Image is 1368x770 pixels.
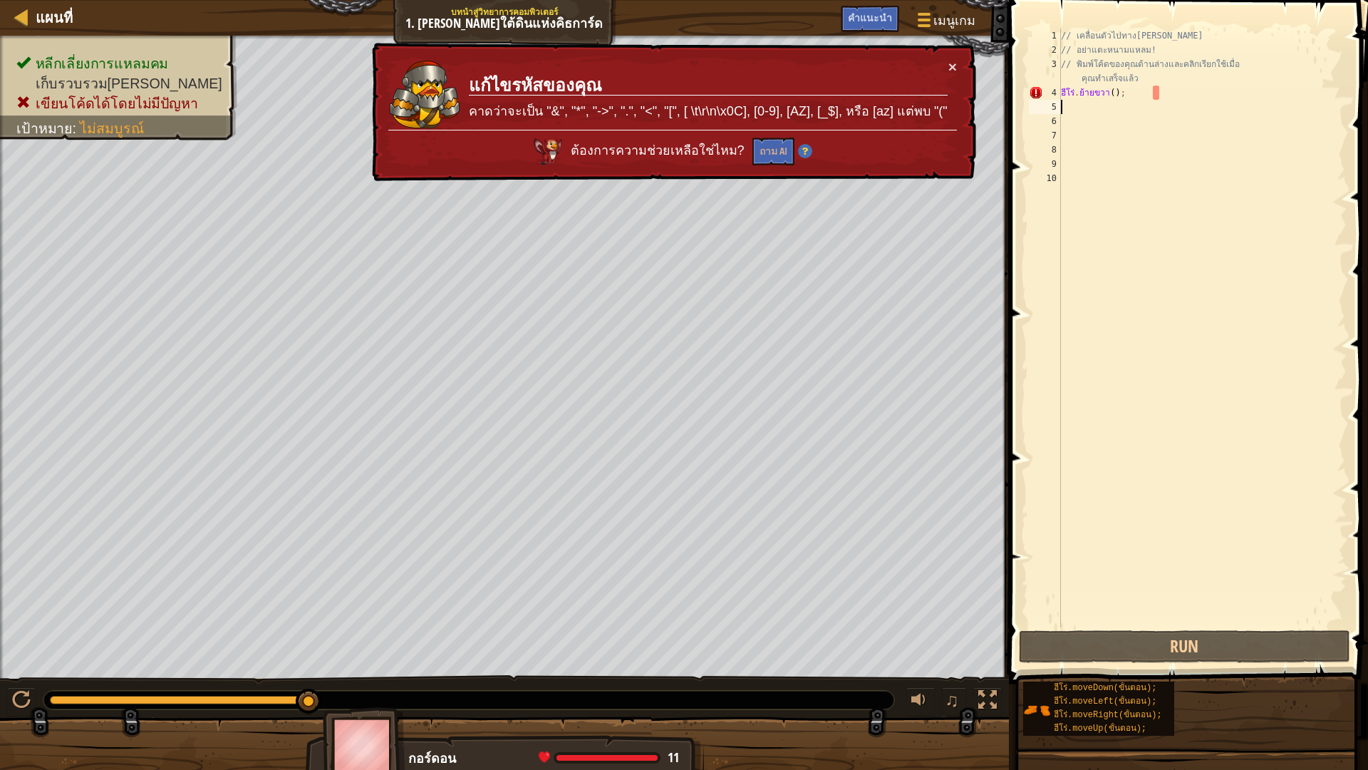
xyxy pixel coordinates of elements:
button: Ctrl + P: Play [7,687,36,717]
li: เก็บรวบรวมอัญมณี [16,73,222,93]
button: เมนูเกม [906,6,984,39]
font: คาดว่าจะเป็น "&", "*", "->", ".", "<", "[", [ \t\r\n\x0C], [0-9], [AZ], [_$], หรือ [az] แต่พบ "(" [469,103,948,118]
font: 8 [1052,145,1057,155]
font: หลีกเลี่ยงการแหลมคม [36,56,168,71]
a: แผนที่ [28,8,73,27]
button: × [948,59,957,74]
font: 9 [1052,159,1057,169]
font: ถาม AI [760,144,787,158]
button: ♫ [942,687,966,717]
font: 3 [1052,59,1057,69]
font: ฮีโร่.moveUp(ขั้นตอน); [1054,724,1146,734]
font: 1 [1052,31,1057,41]
li: หลีกเลี่ยงการแหลมคม [16,53,222,73]
font: แก้ไขรหัสของคุณ [469,73,602,97]
span: 11 [668,749,679,766]
font: กอร์ดอน [408,749,456,767]
img: portrait.png [1023,697,1050,724]
font: เขียนโค้ดได้โดยไม่มีปัญหา [36,96,198,111]
button: สลับเต็มจอ [973,687,1002,717]
font: ฮีโร่.moveLeft(ขั้นตอน); [1054,697,1156,707]
font: 2 [1052,45,1057,55]
font: แผนที่ [36,8,73,27]
font: ไม่สมบูรณ์ [80,120,144,136]
font: 5 [1052,102,1057,112]
font: 4 [1052,88,1057,98]
li: เขียนโค้ดได้โดยไม่มีปัญหา [16,93,222,113]
font: ต้องการความช่วยเหลือใช่ไหม? [571,143,745,158]
span: ♫ [945,689,959,711]
img: คำใบ้ [798,144,812,158]
button: ถาม AI [752,138,794,165]
font: คำแนะนำ [848,11,892,24]
font: เก็บรวบรวม[PERSON_NAME] [36,76,222,91]
font: 6 [1052,116,1057,126]
font: ฮีโร่.moveDown(ขั้นตอน); [1054,683,1156,693]
font: เมนูเกม [933,11,975,29]
font: เป้าหมาย [16,120,72,136]
img: duck_senick.png [389,60,460,129]
img: AI [534,138,562,164]
font: 7 [1052,130,1057,140]
font: 10 [1046,173,1056,183]
button: Run [1019,630,1351,663]
button: ปรับระดับเสียง [906,687,935,717]
div: health: 11 / 11 [539,751,679,764]
font: : [73,120,76,136]
font: ฮีโร่.moveRight(ขั้นตอน); [1054,710,1162,720]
